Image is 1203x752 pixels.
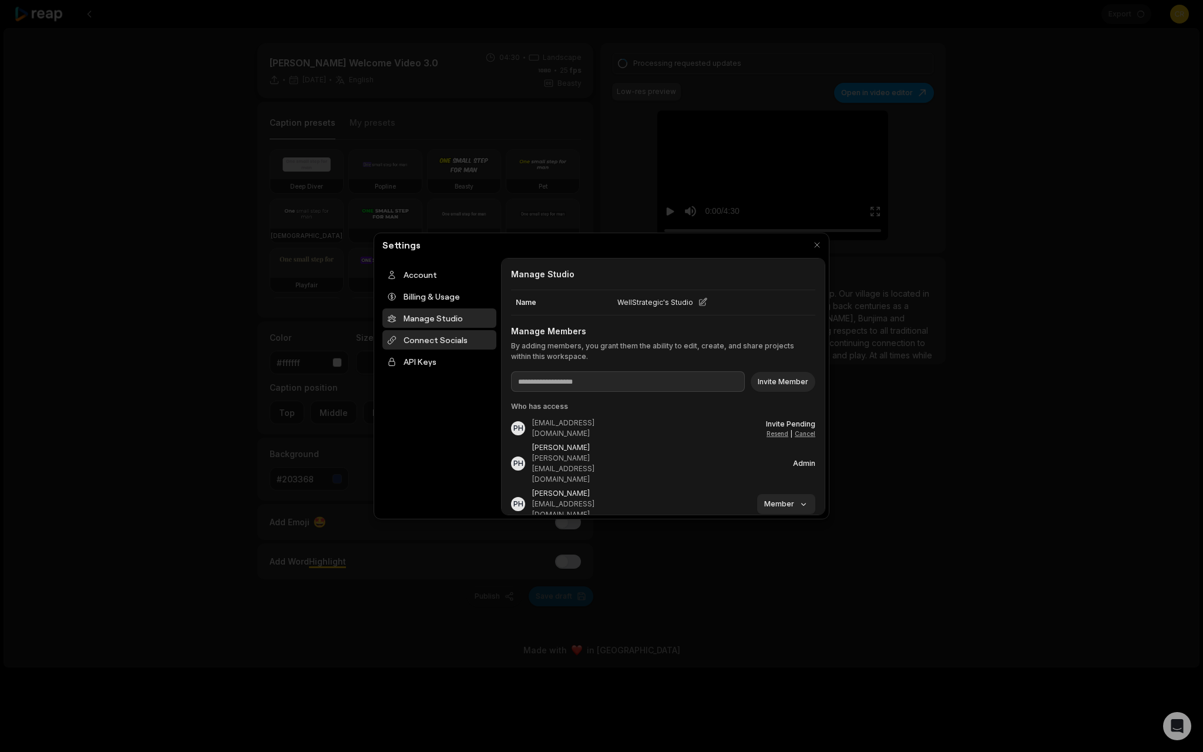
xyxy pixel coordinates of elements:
h2: Manage Studio [511,268,815,280]
div: [EMAIL_ADDRESS][DOMAIN_NAME] [532,499,606,520]
div: PH [513,501,523,508]
div: [EMAIL_ADDRESS][DOMAIN_NAME] [532,418,606,439]
h2: Settings [378,238,425,252]
div: Who has access [511,401,815,412]
div: [PERSON_NAME] [532,442,606,453]
div: PH [513,460,523,467]
div: [PERSON_NAME][EMAIL_ADDRESS][DOMAIN_NAME] [532,453,606,485]
button: Invite Member [751,372,815,392]
div: Name [511,290,613,315]
div: Admin [793,460,815,467]
div: Connect Socials [382,330,496,350]
div: [PERSON_NAME] [532,488,606,499]
div: Manage Studio [382,308,496,328]
div: API Keys [382,352,496,371]
div: Billing & Usage [382,287,496,306]
div: Cancel [795,429,815,438]
div: WellStrategic's Studio [613,290,761,315]
div: | [791,429,792,438]
div: Invite Pending [766,419,815,429]
div: PH [513,425,523,432]
p: By adding members, you grant them the ability to edit, create, and share projects within this wor... [511,341,815,362]
button: Member [757,494,815,514]
div: Resend [767,429,788,438]
h3: Manage Members [511,325,815,337]
div: Account [382,265,496,284]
